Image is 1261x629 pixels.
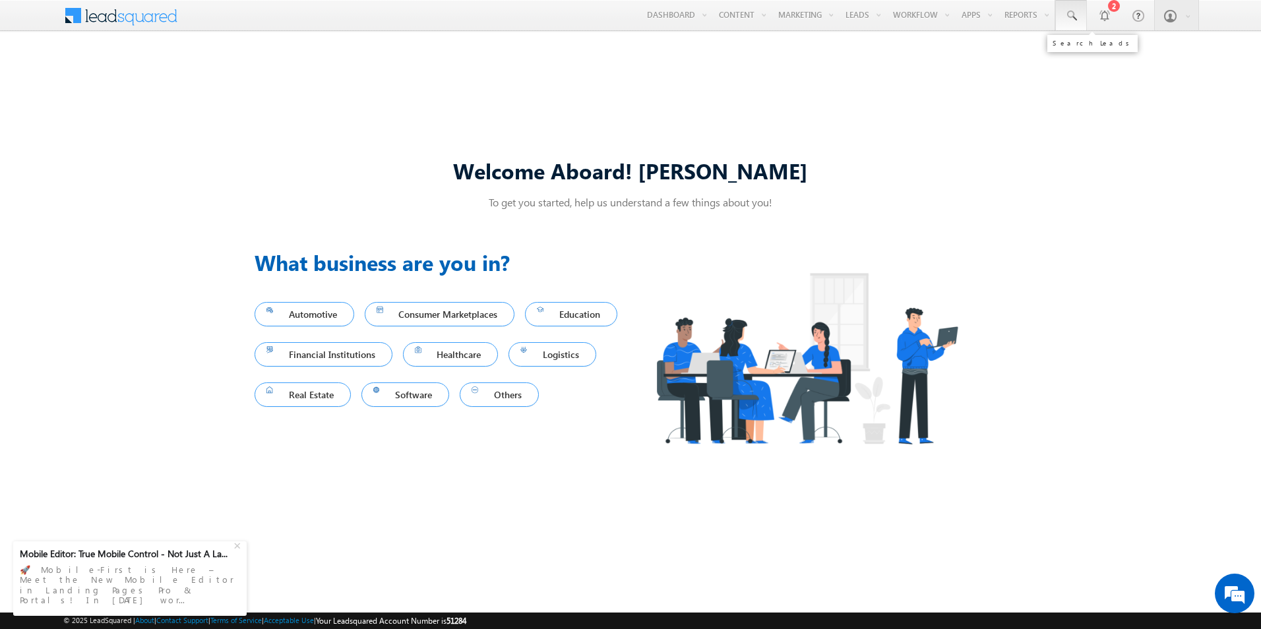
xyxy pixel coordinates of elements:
span: Software [373,386,438,404]
div: + [231,537,247,553]
p: To get you started, help us understand a few things about you! [255,195,1006,209]
div: Mobile Editor: True Mobile Control - Not Just A La... [20,548,232,560]
span: Others [472,386,527,404]
span: © 2025 LeadSquared | | | | | [63,614,466,627]
div: Welcome Aboard! [PERSON_NAME] [255,156,1006,185]
span: 51284 [446,616,466,626]
a: Terms of Service [210,616,262,624]
span: Education [537,305,605,323]
div: 🚀 Mobile-First is Here – Meet the New Mobile Editor in Landing Pages Pro & Portals! In [DATE] wor... [20,560,240,609]
a: Acceptable Use [264,616,314,624]
span: Real Estate [266,386,339,404]
div: Search Leads [1053,39,1132,47]
span: Financial Institutions [266,345,381,363]
h3: What business are you in? [255,247,630,278]
a: Contact Support [156,616,208,624]
img: Industry.png [630,247,983,470]
span: Consumer Marketplaces [377,305,503,323]
span: Logistics [520,345,584,363]
span: Healthcare [415,345,487,363]
span: Your Leadsquared Account Number is [316,616,466,626]
a: About [135,616,154,624]
span: Automotive [266,305,342,323]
